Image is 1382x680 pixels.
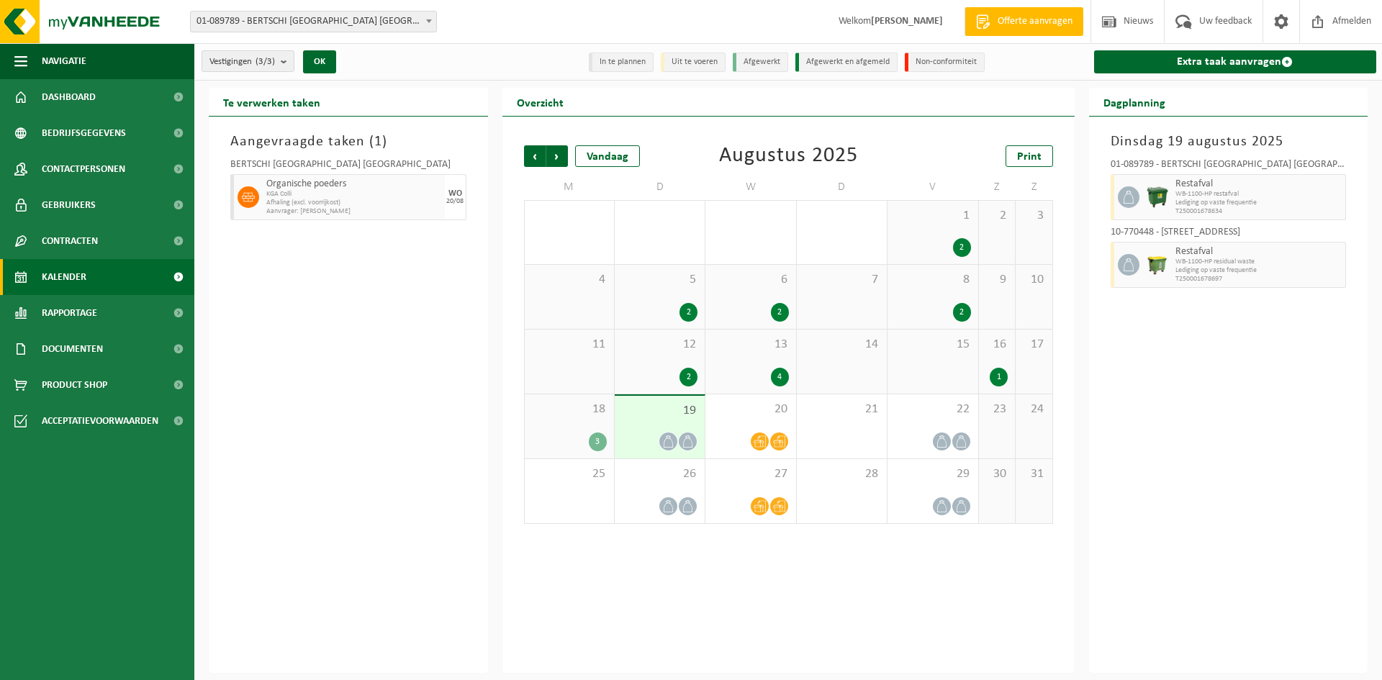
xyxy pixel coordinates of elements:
span: 29 [895,466,970,482]
div: 2 [679,368,697,386]
span: WB-1100-HP restafval [1175,190,1342,199]
span: 8 [895,272,970,288]
li: Afgewerkt en afgemeld [795,53,898,72]
img: WB-1100-HPE-GN-50 [1147,254,1168,276]
span: Lediging op vaste frequentie [1175,266,1342,275]
span: WB-1100-HP residual waste [1175,258,1342,266]
span: Documenten [42,331,103,367]
span: 24 [1023,402,1044,417]
span: Offerte aanvragen [994,14,1076,29]
span: KGA Colli [266,190,441,199]
span: Vestigingen [209,51,275,73]
span: Gebruikers [42,187,96,223]
span: Bedrijfsgegevens [42,115,126,151]
div: Vandaag [575,145,640,167]
span: Lediging op vaste frequentie [1175,199,1342,207]
span: Organische poeders [266,178,441,190]
a: Offerte aanvragen [965,7,1083,36]
li: Non-conformiteit [905,53,985,72]
span: 16 [986,337,1008,353]
span: 22 [895,402,970,417]
span: 9 [986,272,1008,288]
span: 1 [895,208,970,224]
td: Z [979,174,1016,200]
span: 21 [804,402,880,417]
span: 31 [1023,466,1044,482]
h2: Overzicht [502,88,578,116]
li: Uit te voeren [661,53,726,72]
div: 1 [990,368,1008,386]
span: Acceptatievoorwaarden [42,403,158,439]
span: 13 [713,337,788,353]
span: 28 [804,466,880,482]
span: 25 [532,466,607,482]
span: 26 [622,466,697,482]
span: 2 [986,208,1008,224]
count: (3/3) [256,57,275,66]
td: W [705,174,796,200]
span: Product Shop [42,367,107,403]
div: Augustus 2025 [719,145,858,167]
img: WB-1100-HPE-GN-01 [1147,186,1168,208]
div: 20/08 [446,198,464,205]
span: 30 [986,466,1008,482]
span: 5 [622,272,697,288]
span: Kalender [42,259,86,295]
span: T250001678697 [1175,275,1342,284]
h2: Te verwerken taken [209,88,335,116]
span: 10 [1023,272,1044,288]
div: 10-770448 - [STREET_ADDRESS] [1111,227,1347,242]
span: Volgende [546,145,568,167]
span: 11 [532,337,607,353]
td: D [797,174,888,200]
span: Print [1017,151,1042,163]
span: 15 [895,337,970,353]
div: 2 [679,303,697,322]
span: 12 [622,337,697,353]
span: Restafval [1175,178,1342,190]
span: 6 [713,272,788,288]
span: 19 [622,403,697,419]
span: Afhaling (excl. voorrijkost) [266,199,441,207]
a: Extra taak aanvragen [1094,50,1377,73]
a: Print [1006,145,1053,167]
button: OK [303,50,336,73]
span: 17 [1023,337,1044,353]
span: 18 [532,402,607,417]
span: 27 [713,466,788,482]
span: Aanvrager: [PERSON_NAME] [266,207,441,216]
span: Navigatie [42,43,86,79]
li: Afgewerkt [733,53,788,72]
span: 01-089789 - BERTSCHI BELGIUM NV - ANTWERPEN [190,11,437,32]
span: Vorige [524,145,546,167]
div: WO [448,189,462,198]
div: 01-089789 - BERTSCHI [GEOGRAPHIC_DATA] [GEOGRAPHIC_DATA] - [GEOGRAPHIC_DATA] [1111,160,1347,174]
td: V [888,174,978,200]
td: M [524,174,615,200]
h3: Aangevraagde taken ( ) [230,131,466,153]
div: BERTSCHI [GEOGRAPHIC_DATA] [GEOGRAPHIC_DATA] [230,160,466,174]
td: Z [1016,174,1052,200]
div: 2 [953,238,971,257]
span: 7 [804,272,880,288]
div: 3 [589,432,607,451]
div: 4 [771,368,789,386]
span: Contracten [42,223,98,259]
strong: [PERSON_NAME] [871,16,943,27]
span: 4 [532,272,607,288]
td: D [615,174,705,200]
span: Rapportage [42,295,97,331]
span: Contactpersonen [42,151,125,187]
li: In te plannen [589,53,654,72]
span: 14 [804,337,880,353]
div: 2 [953,303,971,322]
div: 2 [771,303,789,322]
span: 20 [713,402,788,417]
span: 1 [374,135,382,149]
span: 3 [1023,208,1044,224]
span: 01-089789 - BERTSCHI BELGIUM NV - ANTWERPEN [191,12,436,32]
span: Restafval [1175,246,1342,258]
span: Dashboard [42,79,96,115]
button: Vestigingen(3/3) [202,50,294,72]
span: 23 [986,402,1008,417]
